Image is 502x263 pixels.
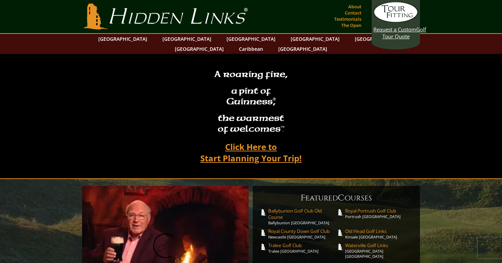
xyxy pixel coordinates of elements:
span: Ballybunion Golf Club Old Course [268,208,337,220]
h2: A roaring fire, a pint of Guinness , the warmest of welcomesâ„¢. [210,66,292,139]
a: [GEOGRAPHIC_DATA] [223,34,279,44]
span: Royal County Down Golf Club [268,228,337,234]
a: Request a CustomGolf Tour Quote [373,2,418,40]
span: Old Head Golf Links [345,228,413,234]
a: [GEOGRAPHIC_DATA] [171,44,227,54]
span: F [301,192,305,204]
a: Waterville Golf Links[GEOGRAPHIC_DATA] [GEOGRAPHIC_DATA] [345,242,413,259]
span: Tralee Golf Club [268,242,337,248]
a: Caribbean [235,44,267,54]
a: [GEOGRAPHIC_DATA] [159,34,215,44]
a: Tralee Golf ClubTralee [GEOGRAPHIC_DATA] [268,242,337,254]
span: Royal Portrush Golf Club [345,208,413,214]
a: The Open [340,20,363,30]
a: Ballybunion Golf Club Old CourseBallybunion [GEOGRAPHIC_DATA] [268,208,337,225]
a: About [347,2,363,11]
span: Waterville Golf Links [345,242,413,248]
a: [GEOGRAPHIC_DATA] [287,34,343,44]
h6: eatured ourses [260,192,413,204]
a: Testimonials [332,14,363,24]
a: [GEOGRAPHIC_DATA] [95,34,151,44]
a: Click Here toStart Planning Your Trip! [193,139,309,166]
a: [GEOGRAPHIC_DATA] [275,44,331,54]
a: Royal County Down Golf ClubNewcastle [GEOGRAPHIC_DATA] [268,228,337,239]
span: Request a Custom [373,26,416,33]
a: Old Head Golf LinksKinsale [GEOGRAPHIC_DATA] [345,228,413,239]
a: Royal Portrush Golf ClubPortrush [GEOGRAPHIC_DATA] [345,208,413,219]
a: Contact [343,8,363,18]
a: [GEOGRAPHIC_DATA] [351,34,407,44]
span: C [338,192,345,204]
